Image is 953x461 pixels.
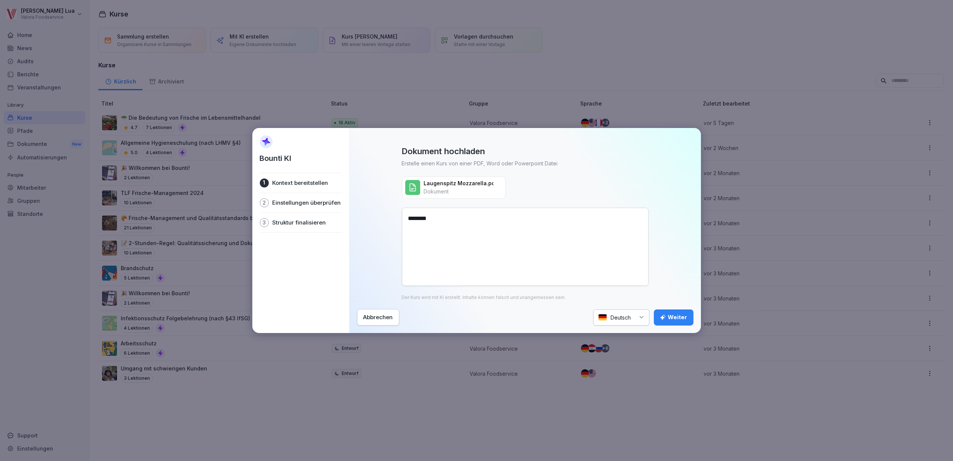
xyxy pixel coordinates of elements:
p: Kontext bereitstellen [273,179,328,187]
p: Einstellungen überprüfen [273,199,341,207]
div: Deutsch [593,309,649,326]
p: Laugenspitz Mozzarella.pdf [424,180,494,187]
div: 1 [260,178,269,187]
p: Dokument [424,188,449,195]
div: Abbrechen [363,313,393,321]
p: Erstelle einen Kurs von einer PDF, Word oder Powerpoint Datei [402,159,558,167]
div: 2 [260,198,269,207]
button: Weiter [654,309,694,326]
p: Dokument hochladen [402,146,485,156]
p: Struktur finalisieren [273,219,326,226]
div: 3 [260,218,269,227]
p: Bounti KI [260,153,292,164]
img: AI Sparkle [260,135,273,148]
img: de.svg [598,314,607,321]
p: Der Kurs wird mit KI erstellt. Inhalte können falsch und unangemessen sein. [402,295,566,300]
button: Abbrechen [357,309,399,326]
div: Weiter [660,313,688,321]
